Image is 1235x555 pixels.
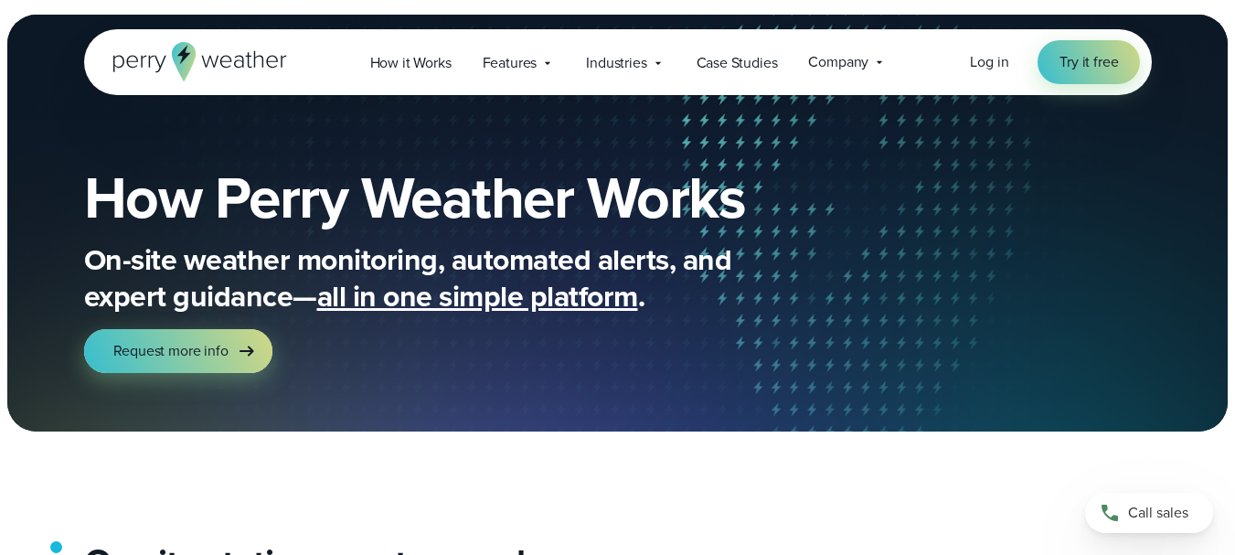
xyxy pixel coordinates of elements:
[113,340,229,362] span: Request more info
[970,51,1008,72] span: Log in
[483,52,538,74] span: Features
[586,52,646,74] span: Industries
[1085,493,1213,533] a: Call sales
[84,241,815,315] p: On-site weather monitoring, automated alerts, and expert guidance— .
[808,51,868,73] span: Company
[1038,40,1140,84] a: Try it free
[355,44,467,81] a: How it Works
[681,44,793,81] a: Case Studies
[317,274,638,318] span: all in one simple platform
[1059,51,1118,73] span: Try it free
[84,329,272,373] a: Request more info
[84,168,878,227] h1: How Perry Weather Works
[370,52,452,74] span: How it Works
[1128,502,1188,524] span: Call sales
[697,52,778,74] span: Case Studies
[970,51,1008,73] a: Log in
